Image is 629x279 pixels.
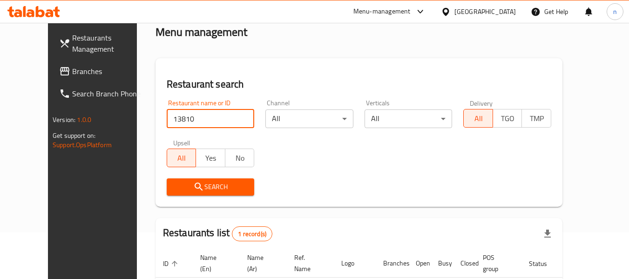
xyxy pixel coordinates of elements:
button: TGO [493,109,522,128]
span: Ref. Name [294,252,323,274]
h2: Menu management [156,25,247,40]
th: Open [408,249,431,278]
span: Search [174,181,247,193]
span: TGO [497,112,519,125]
div: [GEOGRAPHIC_DATA] [454,7,516,17]
th: Busy [431,249,453,278]
div: Export file [536,223,559,245]
span: All [171,151,193,165]
label: Upsell [173,139,190,146]
h2: Restaurant search [167,77,551,91]
span: 1 record(s) [232,230,272,238]
span: Branches [72,66,146,77]
span: Search Branch Phone [72,88,146,99]
button: Yes [196,149,225,167]
div: All [365,109,453,128]
span: Version: [53,114,75,126]
span: 1.0.0 [77,114,91,126]
a: Support.OpsPlatform [53,139,112,151]
span: Status [529,258,559,269]
span: POS group [483,252,510,274]
span: n [613,7,617,17]
a: Branches [52,60,153,82]
span: Yes [200,151,222,165]
a: Search Branch Phone [52,82,153,105]
span: Get support on: [53,129,95,142]
div: Menu-management [353,6,411,17]
span: No [229,151,251,165]
div: All [265,109,353,128]
button: TMP [521,109,551,128]
input: Search for restaurant name or ID.. [167,109,255,128]
button: All [463,109,493,128]
span: All [467,112,489,125]
span: Name (Ar) [247,252,276,274]
span: TMP [526,112,548,125]
button: All [167,149,196,167]
h2: Restaurants list [163,226,272,241]
button: No [225,149,255,167]
div: Total records count [232,226,272,241]
span: ID [163,258,181,269]
span: Name (En) [200,252,229,274]
th: Closed [453,249,475,278]
span: Restaurants Management [72,32,146,54]
th: Logo [334,249,376,278]
button: Search [167,178,255,196]
th: Branches [376,249,408,278]
a: Restaurants Management [52,27,153,60]
label: Delivery [470,100,493,106]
